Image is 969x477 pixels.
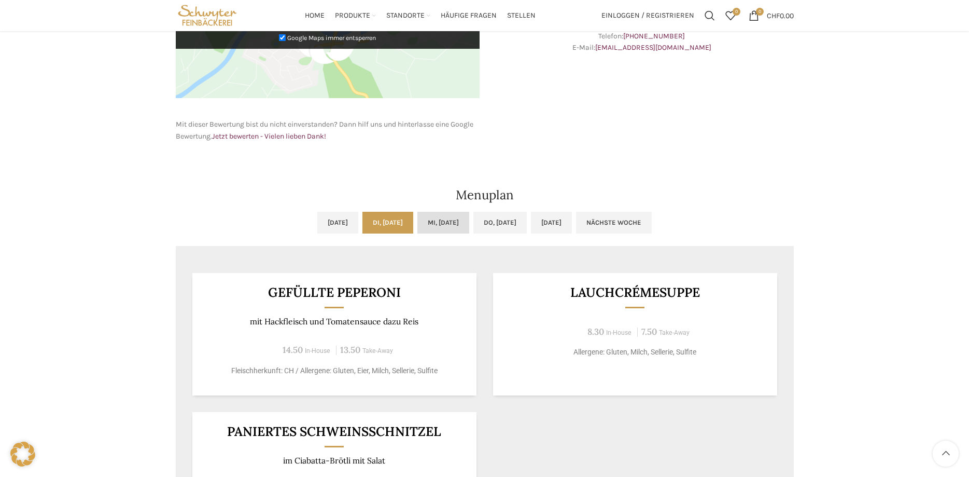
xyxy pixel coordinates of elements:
[596,5,699,26] a: Einloggen / Registrieren
[473,212,527,234] a: Do, [DATE]
[279,34,286,41] input: Google Maps immer entsperren
[317,212,358,234] a: [DATE]
[386,11,425,21] span: Standorte
[641,326,657,337] span: 7.50
[606,329,631,336] span: In-House
[205,365,464,376] p: Fleischherkunft: CH / Allergene: Gluten, Eier, Milch, Sellerie, Sulfite
[507,5,536,26] a: Stellen
[490,31,794,54] p: Telefon: E-Mail:
[212,132,326,141] a: Jetzt bewerten - Vielen lieben Dank!
[283,344,303,356] span: 14.50
[587,326,604,337] span: 8.30
[386,5,430,26] a: Standorte
[305,5,325,26] a: Home
[531,212,572,234] a: [DATE]
[767,11,794,20] bdi: 0.00
[623,32,685,40] a: [PHONE_NUMBER]
[733,8,740,16] span: 0
[720,5,741,26] div: Meine Wunschliste
[699,5,720,26] a: Suchen
[507,11,536,21] span: Stellen
[720,5,741,26] a: 0
[205,425,464,438] h3: Paniertes Schweinsschnitzel
[305,347,330,355] span: In-House
[205,286,464,299] h3: GEFÜLLTE PEPERONI
[205,456,464,466] p: im Ciabatta-Brötli mit Salat
[756,8,764,16] span: 0
[505,347,764,358] p: Allergene: Gluten, Milch, Sellerie, Sulfite
[933,441,959,467] a: Scroll to top button
[743,5,799,26] a: 0 CHF0.00
[659,329,690,336] span: Take-Away
[441,11,497,21] span: Häufige Fragen
[362,347,393,355] span: Take-Away
[767,11,780,20] span: CHF
[340,344,360,356] span: 13.50
[335,5,376,26] a: Produkte
[576,212,652,234] a: Nächste Woche
[176,10,240,19] a: Site logo
[441,5,497,26] a: Häufige Fragen
[305,11,325,21] span: Home
[362,212,413,234] a: Di, [DATE]
[287,34,376,41] small: Google Maps immer entsperren
[335,11,370,21] span: Produkte
[176,189,794,201] h2: Menuplan
[417,212,469,234] a: Mi, [DATE]
[176,119,480,142] p: Mit dieser Bewertung bist du nicht einverstanden? Dann hilf uns und hinterlasse eine Google Bewer...
[244,5,596,26] div: Main navigation
[505,286,764,299] h3: Lauchcrémesuppe
[205,317,464,326] p: mit Hackfleisch und Tomatensauce dazu Reis
[601,12,694,19] span: Einloggen / Registrieren
[595,43,711,52] a: [EMAIL_ADDRESS][DOMAIN_NAME]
